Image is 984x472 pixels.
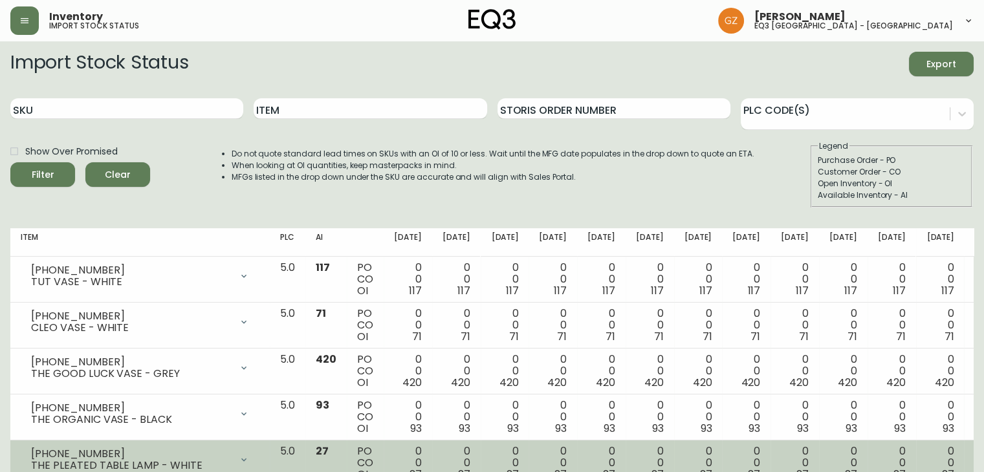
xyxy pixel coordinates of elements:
div: 0 0 [878,354,906,389]
div: 0 0 [878,308,906,343]
div: 0 0 [829,308,857,343]
div: 0 0 [636,262,664,297]
div: [PHONE_NUMBER] [31,402,231,414]
span: 93 [459,421,470,436]
span: 420 [402,375,422,390]
div: 0 0 [587,354,615,389]
div: [PHONE_NUMBER] [31,448,231,460]
legend: Legend [818,140,849,152]
li: When looking at OI quantities, keep masterpacks in mind. [232,160,754,171]
div: 0 0 [394,262,422,297]
span: 117 [506,283,519,298]
button: Clear [85,162,150,187]
h5: import stock status [49,22,139,30]
h5: eq3 [GEOGRAPHIC_DATA] - [GEOGRAPHIC_DATA] [754,22,953,30]
span: 117 [893,283,906,298]
div: 0 0 [539,354,567,389]
span: 420 [886,375,906,390]
div: 0 0 [684,262,712,297]
div: 0 0 [878,262,906,297]
span: 117 [554,283,567,298]
div: 0 0 [732,354,760,389]
h2: Import Stock Status [10,52,188,76]
div: 0 0 [684,354,712,389]
div: 0 0 [781,308,809,343]
div: [PHONE_NUMBER] [31,356,231,368]
div: 0 0 [491,354,519,389]
th: [DATE] [577,228,626,257]
div: THE PLEATED TABLE LAMP - WHITE [31,460,231,471]
button: Export [909,52,974,76]
span: 420 [838,375,857,390]
th: [DATE] [432,228,481,257]
span: 117 [651,283,664,298]
span: 93 [316,398,329,413]
div: Purchase Order - PO [818,155,965,166]
span: 420 [789,375,809,390]
span: 71 [509,329,519,344]
span: 71 [847,329,857,344]
div: 0 0 [491,262,519,297]
div: 0 0 [587,308,615,343]
div: 0 0 [732,262,760,297]
span: [PERSON_NAME] [754,12,846,22]
div: PO CO [357,262,373,297]
span: 93 [846,421,857,436]
div: 0 0 [926,262,954,297]
span: 117 [457,283,470,298]
div: [PHONE_NUMBER]THE ORGANIC VASE - BLACK [21,400,259,428]
button: Filter [10,162,75,187]
div: 0 0 [539,308,567,343]
span: 93 [701,421,712,436]
span: 420 [451,375,470,390]
div: [PHONE_NUMBER]CLEO VASE - WHITE [21,308,259,336]
th: [DATE] [771,228,819,257]
div: 0 0 [539,262,567,297]
div: Available Inventory - AI [818,189,965,201]
div: 0 0 [684,400,712,434]
span: 117 [409,283,422,298]
span: 420 [316,352,336,367]
div: 0 0 [829,354,857,389]
div: 0 0 [636,400,664,434]
span: 117 [699,283,712,298]
img: logo [468,9,516,30]
span: 420 [644,375,664,390]
span: 71 [654,329,664,344]
li: MFGs listed in the drop down under the SKU are accurate and will align with Sales Portal. [232,171,754,183]
img: 78875dbee59462ec7ba26e296000f7de [718,8,744,34]
span: 71 [557,329,567,344]
span: OI [357,329,368,344]
div: 0 0 [926,308,954,343]
div: 0 0 [829,262,857,297]
span: Show Over Promised [25,145,118,158]
div: CLEO VASE - WHITE [31,322,231,334]
div: PO CO [357,354,373,389]
th: [DATE] [481,228,529,257]
div: 0 0 [926,354,954,389]
span: 420 [596,375,615,390]
div: 0 0 [491,308,519,343]
span: Clear [96,167,140,183]
th: [DATE] [674,228,723,257]
span: OI [357,283,368,298]
td: 5.0 [270,394,305,440]
div: 0 0 [636,354,664,389]
div: 0 0 [587,262,615,297]
div: 0 0 [539,400,567,434]
div: [PHONE_NUMBER] [31,310,231,322]
div: 0 0 [684,308,712,343]
span: 71 [412,329,422,344]
div: 0 0 [394,354,422,389]
td: 5.0 [270,303,305,349]
div: 0 0 [443,400,470,434]
span: 93 [942,421,954,436]
span: 93 [604,421,615,436]
li: Do not quote standard lead times on SKUs with an OI of 10 or less. Wait until the MFG date popula... [232,148,754,160]
span: 117 [941,283,954,298]
span: 71 [750,329,760,344]
span: 93 [797,421,809,436]
span: 71 [461,329,470,344]
div: 0 0 [443,354,470,389]
div: 0 0 [394,400,422,434]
